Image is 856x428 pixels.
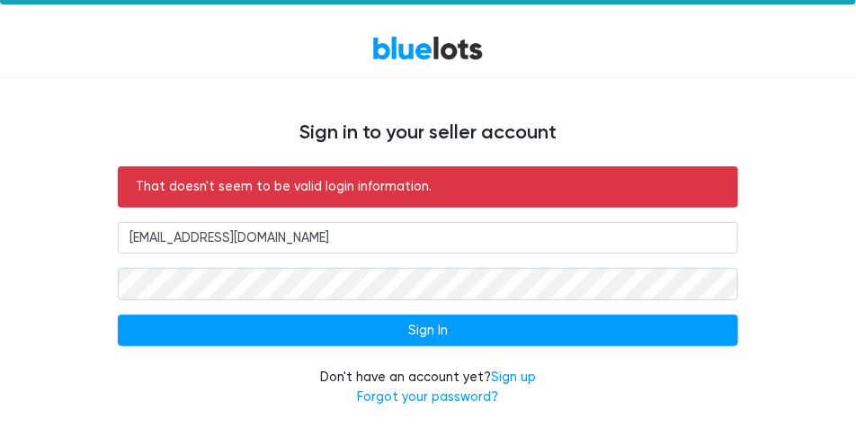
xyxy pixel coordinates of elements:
h4: Sign in to your seller account [118,121,738,145]
a: BlueLots [372,35,484,61]
input: Email [118,222,738,254]
p: That doesn't seem to be valid login information. [136,177,720,197]
input: Sign In [118,315,738,347]
div: Don't have an account yet? [118,368,738,406]
a: Forgot your password? [358,389,499,405]
a: Sign up [491,370,536,385]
